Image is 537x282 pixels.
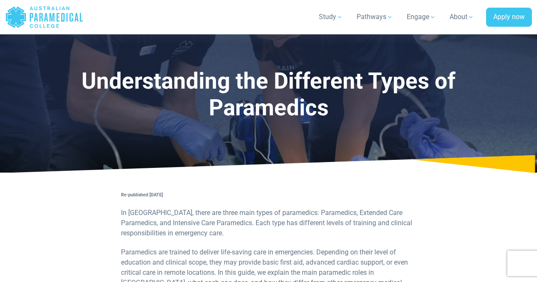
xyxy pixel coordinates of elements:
h1: Understanding the Different Types of Paramedics [71,68,466,122]
p: In [GEOGRAPHIC_DATA], there are three main types of paramedics: Paramedics, Extended Care Paramed... [121,208,416,238]
a: About [444,5,479,29]
a: Apply now [486,8,532,27]
a: Engage [402,5,441,29]
strong: Re-published [DATE] [121,192,163,198]
a: Study [314,5,348,29]
a: Australian Paramedical College [5,3,84,31]
a: Pathways [351,5,398,29]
